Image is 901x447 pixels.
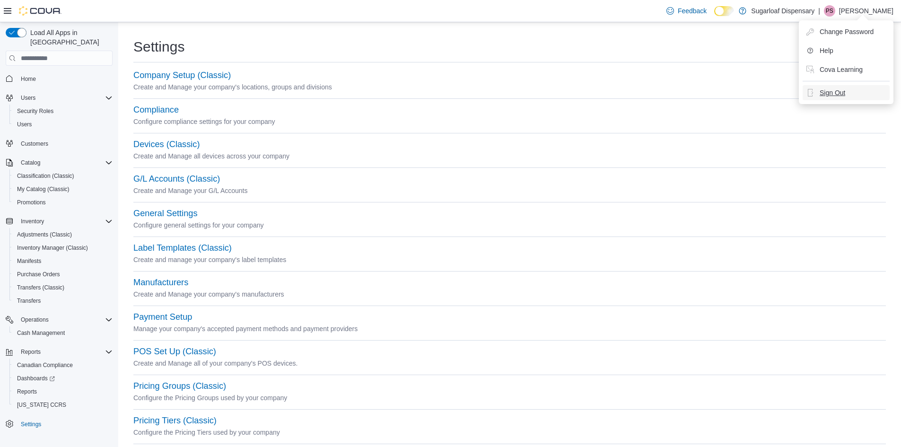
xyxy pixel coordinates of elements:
button: Users [17,92,39,104]
span: Promotions [13,197,113,208]
span: Dashboards [17,375,55,382]
button: Compliance [133,105,179,115]
button: Reports [17,346,44,358]
span: Customers [17,138,113,149]
p: Manage your company's accepted payment methods and payment providers [133,323,886,334]
span: Purchase Orders [13,269,113,280]
div: Patrick Stover [824,5,835,17]
button: POS Set Up (Classic) [133,347,216,357]
button: Company Setup (Classic) [133,70,231,80]
span: Sign Out [820,88,845,97]
button: Pricing Groups (Classic) [133,381,226,391]
span: Purchase Orders [17,271,60,278]
span: Promotions [17,199,46,206]
button: Cova Learning [803,62,890,77]
button: Security Roles [9,105,116,118]
span: Adjustments (Classic) [17,231,72,238]
button: Inventory Manager (Classic) [9,241,116,254]
p: Create and Manage your G/L Accounts [133,185,886,196]
button: Users [2,91,116,105]
span: Manifests [13,255,113,267]
p: Create and Manage your company's manufacturers [133,289,886,300]
button: Operations [2,313,116,326]
span: Settings [17,418,113,430]
span: Transfers (Classic) [13,282,113,293]
span: Load All Apps in [GEOGRAPHIC_DATA] [26,28,113,47]
button: Reports [9,385,116,398]
p: Sugarloaf Dispensary [751,5,814,17]
input: Dark Mode [714,6,734,16]
button: Inventory [17,216,48,227]
a: Feedback [663,1,710,20]
span: Reports [17,388,37,395]
span: Reports [17,346,113,358]
button: [US_STATE] CCRS [9,398,116,412]
a: Customers [17,138,52,149]
span: Help [820,46,833,55]
button: Manufacturers [133,278,188,288]
button: My Catalog (Classic) [9,183,116,196]
span: [US_STATE] CCRS [17,401,66,409]
a: Classification (Classic) [13,170,78,182]
span: Catalog [21,159,40,167]
img: Cova [19,6,61,16]
span: Adjustments (Classic) [13,229,113,240]
span: My Catalog (Classic) [17,185,70,193]
span: Users [13,119,113,130]
a: Manifests [13,255,45,267]
span: Washington CCRS [13,399,113,411]
a: Transfers [13,295,44,307]
button: Manifests [9,254,116,268]
button: Sign Out [803,85,890,100]
button: Transfers [9,294,116,307]
button: Operations [17,314,52,325]
button: Change Password [803,24,890,39]
p: | [818,5,820,17]
span: Reports [13,386,113,397]
span: Users [17,121,32,128]
button: Help [803,43,890,58]
span: Feedback [678,6,707,16]
button: Home [2,71,116,85]
span: Settings [21,421,41,428]
button: Payment Setup [133,312,192,322]
p: Configure the Pricing Groups used by your company [133,392,886,403]
span: Change Password [820,27,874,36]
p: Configure compliance settings for your company [133,116,886,127]
span: Reports [21,348,41,356]
span: Cova Learning [820,65,863,74]
span: Inventory [21,218,44,225]
h1: Settings [133,37,184,56]
button: Devices (Classic) [133,140,200,149]
button: Catalog [2,156,116,169]
a: Dashboards [9,372,116,385]
span: Security Roles [17,107,53,115]
a: Settings [17,419,45,430]
span: Classification (Classic) [17,172,74,180]
button: Classification (Classic) [9,169,116,183]
span: Home [17,72,113,84]
button: Promotions [9,196,116,209]
a: Canadian Compliance [13,359,77,371]
span: Customers [21,140,48,148]
button: G/L Accounts (Classic) [133,174,220,184]
p: Create and Manage your company's locations, groups and divisions [133,81,886,93]
button: Settings [2,417,116,431]
button: Inventory [2,215,116,228]
span: PS [826,5,833,17]
a: Reports [13,386,41,397]
span: Cash Management [13,327,113,339]
a: Users [13,119,35,130]
button: Cash Management [9,326,116,340]
span: Users [17,92,113,104]
span: Cash Management [17,329,65,337]
button: Reports [2,345,116,359]
span: Operations [17,314,113,325]
button: General Settings [133,209,197,219]
a: Cash Management [13,327,69,339]
button: Transfers (Classic) [9,281,116,294]
a: [US_STATE] CCRS [13,399,70,411]
a: Security Roles [13,105,57,117]
a: Dashboards [13,373,59,384]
